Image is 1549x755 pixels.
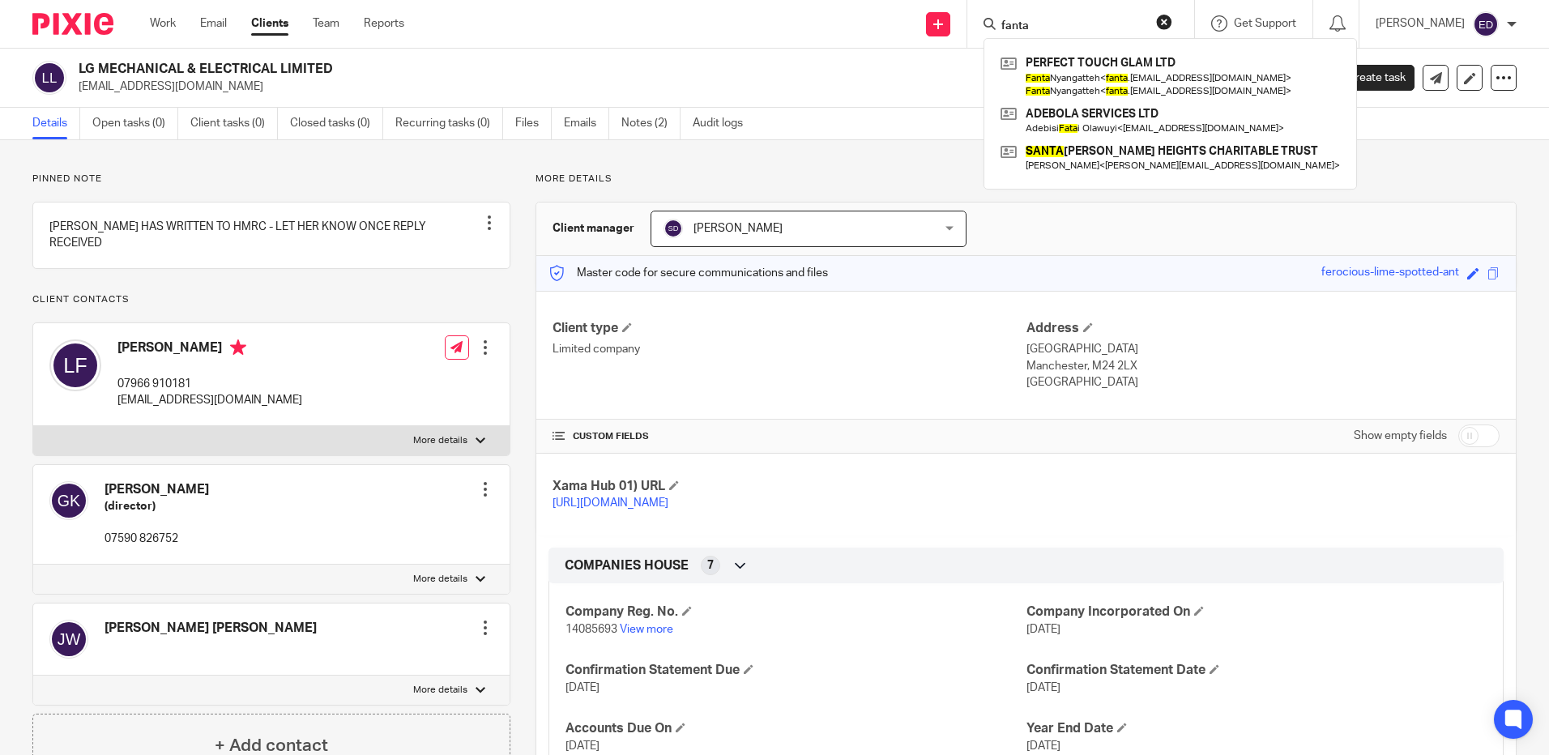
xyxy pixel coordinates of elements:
i: Primary [230,339,246,356]
h2: LG MECHANICAL & ELECTRICAL LIMITED [79,61,1052,78]
a: View more [620,624,673,635]
a: Details [32,108,80,139]
p: Master code for secure communications and files [548,265,828,281]
a: Files [515,108,552,139]
p: [EMAIL_ADDRESS][DOMAIN_NAME] [117,392,302,408]
img: Pixie [32,13,113,35]
p: More details [413,684,467,697]
p: Limited company [553,341,1026,357]
span: [DATE] [565,682,600,693]
input: Search [1000,19,1146,34]
h4: [PERSON_NAME] [PERSON_NAME] [105,620,317,637]
div: ferocious-lime-spotted-ant [1321,264,1459,283]
h4: [PERSON_NAME] [105,481,209,498]
span: [DATE] [1026,624,1060,635]
h4: Company Incorporated On [1026,604,1487,621]
h4: [PERSON_NAME] [117,339,302,360]
h4: Client type [553,320,1026,337]
h4: Confirmation Statement Date [1026,662,1487,679]
a: Clients [251,15,288,32]
p: [GEOGRAPHIC_DATA] [1026,341,1500,357]
img: svg%3E [49,481,88,520]
h4: CUSTOM FIELDS [553,430,1026,443]
img: svg%3E [664,219,683,238]
span: [PERSON_NAME] [693,223,783,234]
a: Client tasks (0) [190,108,278,139]
p: Manchester, M24 2LX [1026,358,1500,374]
span: [DATE] [565,740,600,752]
p: Pinned note [32,173,510,186]
p: [GEOGRAPHIC_DATA] [1026,374,1500,390]
a: Notes (2) [621,108,681,139]
h4: Confirmation Statement Due [565,662,1026,679]
p: 07590 826752 [105,531,209,547]
p: Client contacts [32,293,510,306]
a: Open tasks (0) [92,108,178,139]
button: Clear [1156,14,1172,30]
span: [DATE] [1026,740,1060,752]
h5: (director) [105,498,209,514]
p: [EMAIL_ADDRESS][DOMAIN_NAME] [79,79,1296,95]
h4: Accounts Due On [565,720,1026,737]
p: More details [413,434,467,447]
a: Audit logs [693,108,755,139]
span: Get Support [1234,18,1296,29]
h4: Company Reg. No. [565,604,1026,621]
p: 07966 910181 [117,376,302,392]
p: More details [536,173,1517,186]
a: Team [313,15,339,32]
p: More details [413,573,467,586]
h4: Xama Hub 01) URL [553,478,1026,495]
label: Show empty fields [1354,428,1447,444]
h4: Year End Date [1026,720,1487,737]
h3: Client manager [553,220,634,237]
h4: Address [1026,320,1500,337]
span: [DATE] [1026,682,1060,693]
a: Create task [1321,65,1415,91]
img: svg%3E [1473,11,1499,37]
a: Closed tasks (0) [290,108,383,139]
img: svg%3E [49,620,88,659]
a: [URL][DOMAIN_NAME] [553,497,668,509]
a: Emails [564,108,609,139]
a: Work [150,15,176,32]
a: Email [200,15,227,32]
span: 7 [707,557,714,574]
img: svg%3E [49,339,101,391]
span: COMPANIES HOUSE [565,557,689,574]
p: [PERSON_NAME] [1376,15,1465,32]
img: svg%3E [32,61,66,95]
a: Recurring tasks (0) [395,108,503,139]
a: Reports [364,15,404,32]
span: 14085693 [565,624,617,635]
